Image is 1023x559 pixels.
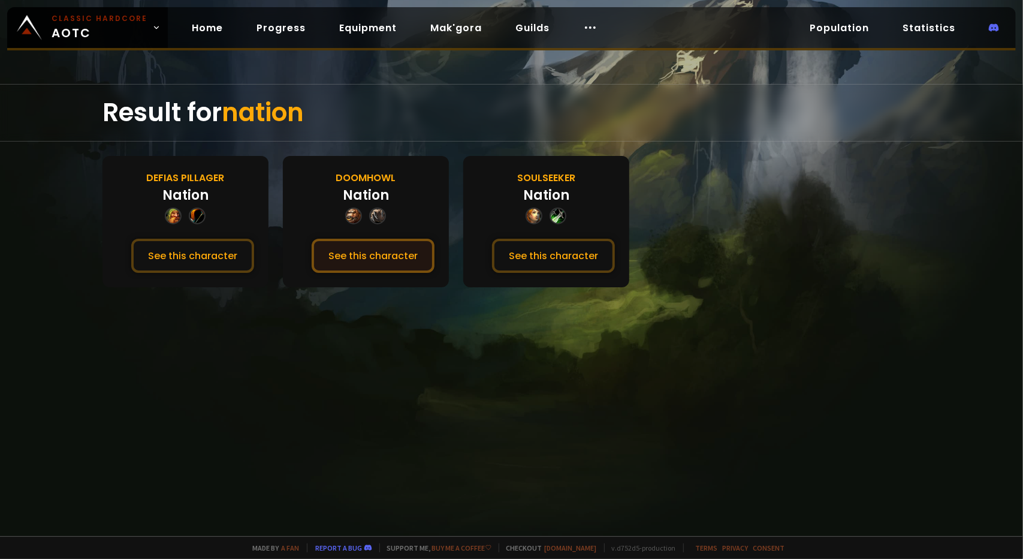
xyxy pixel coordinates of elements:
[182,16,233,40] a: Home
[162,185,209,205] div: Nation
[421,16,491,40] a: Mak'gora
[379,543,491,552] span: Support me,
[222,95,304,130] span: nation
[506,16,559,40] a: Guilds
[52,13,147,24] small: Classic Hardcore
[893,16,965,40] a: Statistics
[499,543,597,552] span: Checkout
[432,543,491,552] a: Buy me a coffee
[52,13,147,42] span: AOTC
[723,543,749,552] a: Privacy
[492,239,615,273] button: See this character
[146,170,224,185] div: Defias Pillager
[131,239,254,273] button: See this character
[523,185,569,205] div: Nation
[312,239,434,273] button: See this character
[800,16,879,40] a: Population
[696,543,718,552] a: Terms
[246,543,300,552] span: Made by
[336,170,396,185] div: Doomhowl
[753,543,785,552] a: Consent
[102,85,921,141] div: Result for
[247,16,315,40] a: Progress
[316,543,363,552] a: Report a bug
[330,16,406,40] a: Equipment
[545,543,597,552] a: [DOMAIN_NAME]
[282,543,300,552] a: a fan
[7,7,168,48] a: Classic HardcoreAOTC
[517,170,575,185] div: Soulseeker
[343,185,389,205] div: Nation
[604,543,676,552] span: v. d752d5 - production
